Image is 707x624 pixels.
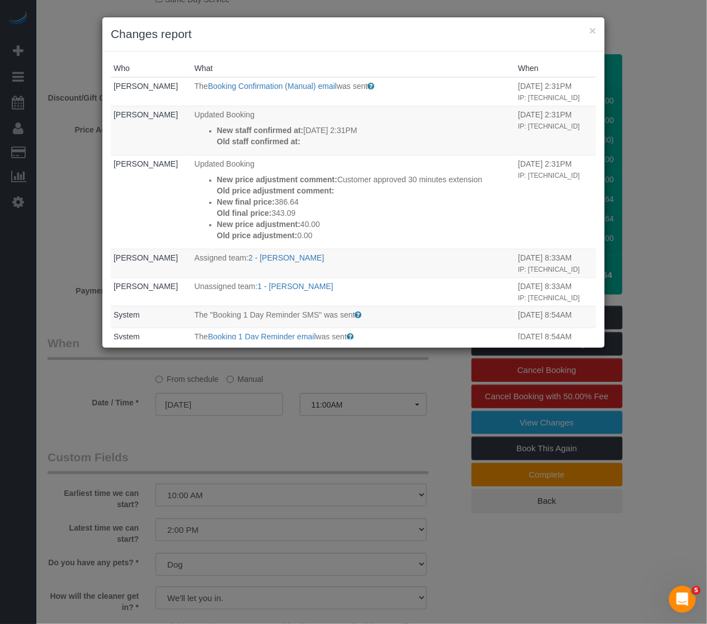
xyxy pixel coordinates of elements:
td: What [192,306,516,328]
td: When [515,328,596,351]
td: Who [111,77,192,106]
p: 386.64 [217,196,513,207]
a: [PERSON_NAME] [114,82,178,91]
td: Who [111,328,192,351]
a: Booking Confirmation (Manual) email [208,82,337,91]
small: IP: [TECHNICAL_ID] [518,172,579,179]
p: Customer approved 30 minutes extension [217,174,513,185]
td: Who [111,106,192,155]
button: × [590,25,596,36]
small: IP: [TECHNICAL_ID] [518,294,579,302]
p: 343.09 [217,207,513,219]
td: Who [111,155,192,249]
td: When [515,249,596,277]
a: Booking 1 Day Reminder email [208,332,316,341]
p: 0.00 [217,230,513,241]
span: The "Booking 1 Day Reminder SMS" was sent [195,310,355,319]
td: What [192,77,516,106]
span: The [195,82,208,91]
iframe: Intercom live chat [669,586,696,613]
td: What [192,155,516,249]
small: IP: [TECHNICAL_ID] [518,122,579,130]
a: [PERSON_NAME] [114,253,178,262]
span: was sent [316,332,347,341]
th: When [515,60,596,77]
p: [DATE] 2:31PM [217,125,513,136]
td: When [515,155,596,249]
td: When [515,77,596,106]
span: The [195,332,208,341]
strong: New price adjustment: [217,220,300,229]
td: When [515,277,596,306]
strong: New price adjustment comment: [217,175,338,184]
td: What [192,106,516,155]
strong: Old price adjustment comment: [217,186,334,195]
td: What [192,249,516,277]
th: Who [111,60,192,77]
td: When [515,306,596,328]
a: System [114,332,140,341]
strong: New staff confirmed at: [217,126,304,135]
a: [PERSON_NAME] [114,282,178,291]
small: IP: [TECHNICAL_ID] [518,94,579,102]
td: What [192,328,516,351]
td: When [515,106,596,155]
span: 5 [692,586,701,595]
a: [PERSON_NAME] [114,110,178,119]
strong: Old price adjustment: [217,231,298,240]
a: [PERSON_NAME] [114,159,178,168]
td: What [192,277,516,306]
a: 2 - [PERSON_NAME] [248,253,324,262]
small: IP: [TECHNICAL_ID] [518,266,579,273]
td: Who [111,249,192,277]
th: What [192,60,516,77]
td: Who [111,306,192,328]
span: Unassigned team: [195,282,258,291]
a: System [114,310,140,319]
span: Updated Booking [195,159,254,168]
sui-modal: Changes report [102,17,605,348]
p: 40.00 [217,219,513,230]
span: Assigned team: [195,253,249,262]
strong: New final price: [217,197,275,206]
a: 1 - [PERSON_NAME] [258,282,333,291]
strong: Old staff confirmed at: [217,137,300,146]
span: Updated Booking [195,110,254,119]
strong: Old final price: [217,209,272,218]
h3: Changes report [111,26,596,42]
span: was sent [337,82,367,91]
td: Who [111,277,192,306]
